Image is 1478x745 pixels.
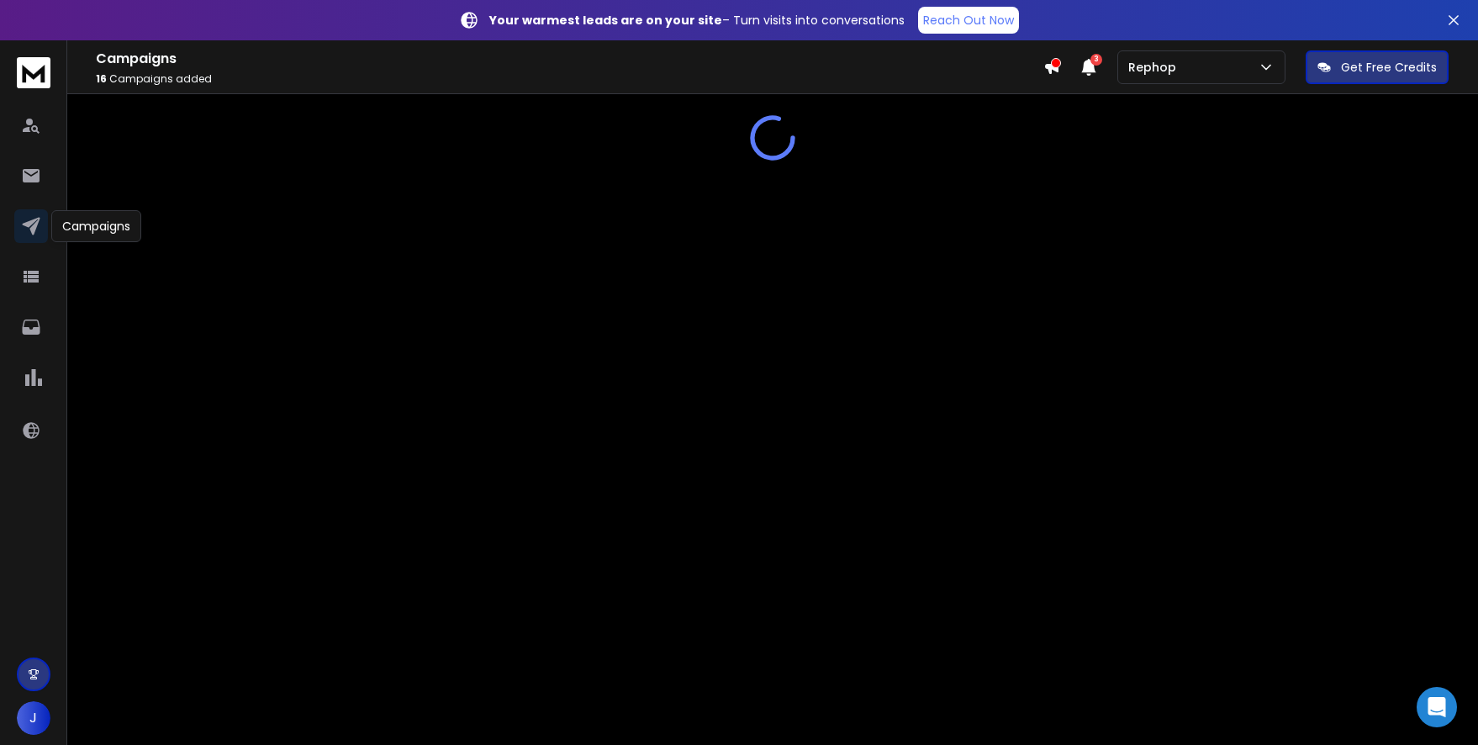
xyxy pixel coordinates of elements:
span: 16 [96,71,107,86]
img: logo [17,57,50,88]
p: Rephop [1128,59,1183,76]
button: J [17,701,50,735]
div: Open Intercom Messenger [1417,687,1457,727]
p: – Turn visits into conversations [489,12,905,29]
h1: Campaigns [96,49,1043,69]
button: Get Free Credits [1306,50,1449,84]
p: Campaigns added [96,72,1043,86]
span: 3 [1090,54,1102,66]
strong: Your warmest leads are on your site [489,12,722,29]
p: Get Free Credits [1341,59,1437,76]
p: Reach Out Now [923,12,1014,29]
a: Reach Out Now [918,7,1019,34]
div: Campaigns [51,210,141,242]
